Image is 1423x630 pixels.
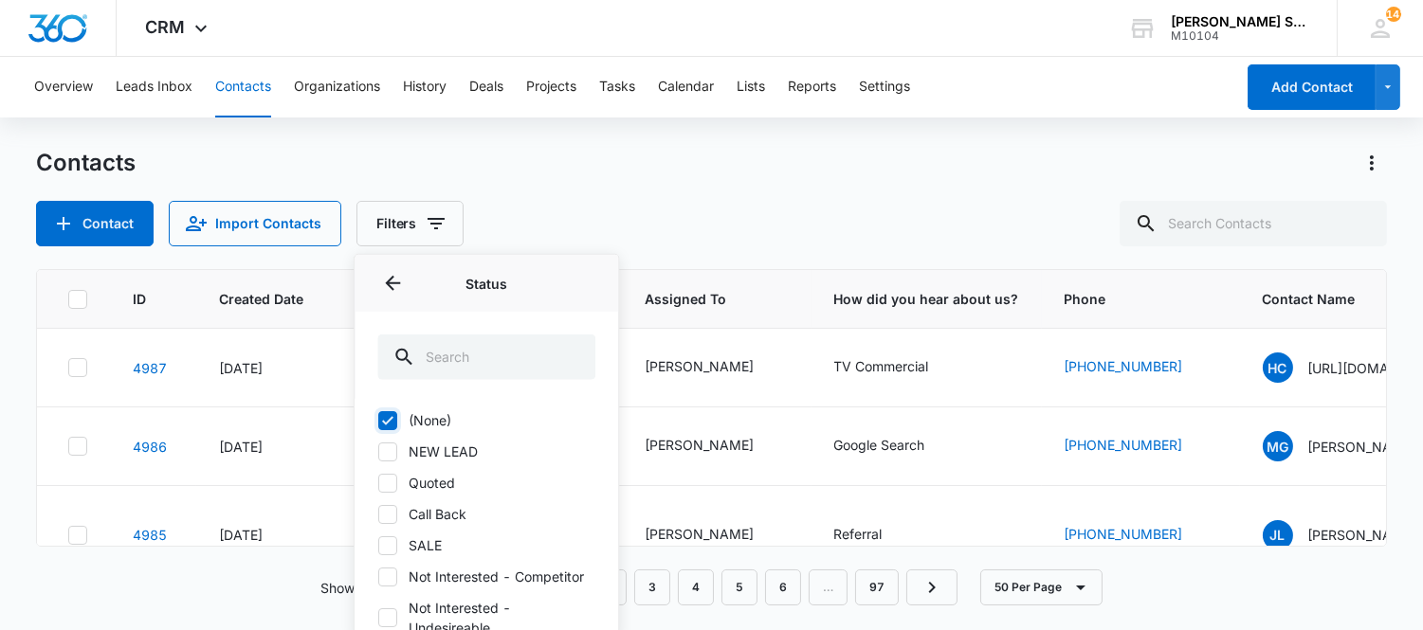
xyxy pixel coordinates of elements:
[678,569,714,605] a: Page 4
[1065,435,1183,455] a: [PHONE_NUMBER]
[737,57,765,117] button: Lists
[599,57,635,117] button: Tasks
[294,57,380,117] button: Organizations
[855,569,899,605] a: Page 97
[377,504,595,524] label: Call Back
[1065,356,1183,376] a: [PHONE_NUMBER]
[834,435,925,455] div: Google Search
[34,57,93,117] button: Overview
[133,527,167,543] a: Navigate to contact details page for Joni Lindsay
[219,358,331,378] div: [DATE]
[1171,29,1309,43] div: account id
[834,356,963,379] div: How did you hear about us? - TV Commercial - Select to Edit Field
[1065,524,1217,547] div: Phone - (662) 822-6146 - Select to Edit Field
[1065,356,1217,379] div: Phone - (903) 245-3580 - Select to Edit Field
[1357,148,1387,178] button: Actions
[646,356,755,376] div: [PERSON_NAME]
[36,149,136,177] h1: Contacts
[1171,14,1309,29] div: account name
[219,289,303,309] span: Created Date
[133,289,146,309] span: ID
[403,57,447,117] button: History
[377,473,595,493] label: Quoted
[634,569,670,605] a: Page 3
[1263,431,1293,461] span: MG
[526,57,576,117] button: Projects
[377,535,595,555] label: SALE
[377,273,595,293] p: Status
[1308,437,1417,457] p: [PERSON_NAME]
[765,569,801,605] a: Page 6
[646,435,755,455] div: [PERSON_NAME]
[1263,520,1293,550] span: JL
[377,268,408,298] button: Back
[469,57,503,117] button: Deals
[834,435,959,458] div: How did you hear about us? - Google Search - Select to Edit Field
[646,524,789,547] div: Assigned To - Kenneth Florman - Select to Edit Field
[36,201,154,246] button: Add Contact
[1248,64,1376,110] button: Add Contact
[1263,352,1293,383] span: hC
[646,289,761,309] span: Assigned To
[906,569,958,605] a: Next Page
[356,201,464,246] button: Filters
[377,410,595,430] label: (None)
[980,569,1103,605] button: 50 Per Page
[377,441,595,461] label: NEW LEAD
[788,57,836,117] button: Reports
[1386,7,1401,22] div: notifications count
[1065,524,1183,544] a: [PHONE_NUMBER]
[320,578,465,598] p: Showing 1-50 of 4839
[133,439,167,455] a: Navigate to contact details page for Michael Goddard
[646,356,789,379] div: Assigned To - Kenneth Florman - Select to Edit Field
[658,57,714,117] button: Calendar
[859,57,910,117] button: Settings
[215,57,271,117] button: Contacts
[721,569,757,605] a: Page 5
[219,437,331,457] div: [DATE]
[488,569,958,605] nav: Pagination
[219,525,331,545] div: [DATE]
[834,524,883,544] div: Referral
[169,201,341,246] button: Import Contacts
[646,524,755,544] div: [PERSON_NAME]
[116,57,192,117] button: Leads Inbox
[377,334,595,380] input: Search
[133,360,167,376] a: Navigate to contact details page for https://www.delawareinc.com/subscribe-to-blog/ Collvins
[834,356,929,376] div: TV Commercial
[1120,201,1387,246] input: Search Contacts
[1065,289,1190,309] span: Phone
[377,567,595,586] label: Not Interested - Competitor
[834,289,1019,309] span: How did you hear about us?
[834,524,917,547] div: How did you hear about us? - Referral - Select to Edit Field
[1386,7,1401,22] span: 141
[646,435,789,458] div: Assigned To - Jim McDevitt - Select to Edit Field
[145,17,185,37] span: CRM
[1065,435,1217,458] div: Phone - (815) 630-8617 - Select to Edit Field
[1308,525,1417,545] p: [PERSON_NAME]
